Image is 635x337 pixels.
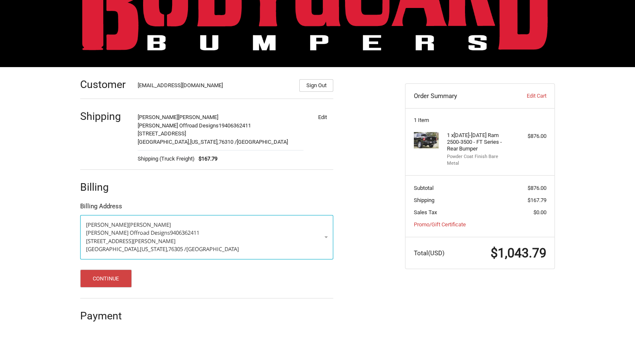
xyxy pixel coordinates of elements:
[190,139,219,145] span: [US_STATE],
[447,153,511,167] li: Powder Coat Finish Bare Metal
[86,245,140,253] span: [GEOGRAPHIC_DATA],
[219,122,251,129] span: 19406362411
[138,122,219,129] span: [PERSON_NAME] Offroad Designs
[311,111,333,123] button: Edit
[138,114,178,120] span: [PERSON_NAME]
[528,185,546,191] span: $876.00
[491,246,546,260] span: $1,043.79
[138,139,190,145] span: [GEOGRAPHIC_DATA],
[219,139,237,145] span: 76310 /
[195,155,218,163] span: $167.79
[128,221,171,228] span: [PERSON_NAME]
[170,229,199,236] span: 9406362411
[513,132,546,140] div: $876.00
[80,215,333,259] a: Enter or select a different address
[593,297,635,337] iframe: Chat Widget
[504,92,546,100] a: Edit Cart
[414,249,444,257] span: Total (USD)
[80,181,129,194] h2: Billing
[447,132,511,153] h4: 1 x [DATE]-[DATE] Ram 2500-3500 - FT Series - Rear Bumper
[414,209,437,215] span: Sales Tax
[414,197,434,203] span: Shipping
[80,110,129,123] h2: Shipping
[80,309,129,322] h2: Payment
[138,81,291,92] div: [EMAIL_ADDRESS][DOMAIN_NAME]
[237,139,288,145] span: [GEOGRAPHIC_DATA]
[80,202,122,215] legend: Billing Address
[140,245,168,253] span: [US_STATE],
[138,130,186,137] span: [STREET_ADDRESS]
[138,155,195,163] span: Shipping (Truck Freight)
[533,209,546,215] span: $0.00
[414,221,466,228] a: Promo/Gift Certificate
[178,114,218,120] span: [PERSON_NAME]
[414,92,505,100] h3: Order Summary
[80,270,132,288] button: Continue
[528,197,546,203] span: $167.79
[414,117,546,124] h3: 1 Item
[168,245,186,253] span: 76305 /
[86,221,128,228] span: [PERSON_NAME]
[86,229,170,236] span: [PERSON_NAME] Offroad Designs
[186,245,239,253] span: [GEOGRAPHIC_DATA]
[299,79,333,92] button: Sign Out
[86,237,175,245] span: [STREET_ADDRESS][PERSON_NAME]
[80,78,129,91] h2: Customer
[414,185,434,191] span: Subtotal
